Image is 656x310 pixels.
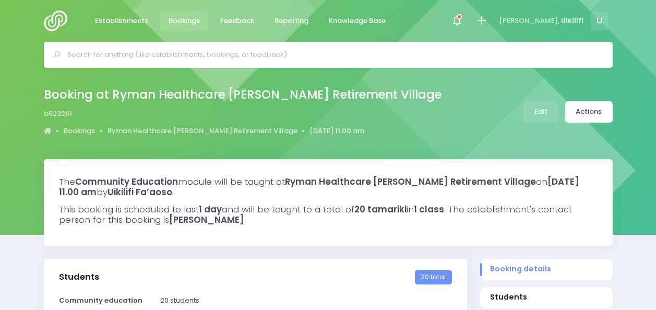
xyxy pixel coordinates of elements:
[415,270,451,284] span: 20 total
[561,16,583,26] span: Uikilifi
[524,101,558,123] a: Edit
[414,203,444,216] strong: 1 class
[329,16,386,26] span: Knowledge Base
[87,11,157,31] a: Establishments
[320,11,395,31] a: Knowledge Base
[354,203,407,216] strong: 20 tamariki
[108,186,172,198] strong: Uikilifi Fa’aoso
[169,16,200,26] span: Bookings
[309,126,364,136] a: [DATE] 11.00 am
[275,16,308,26] span: Reporting
[480,259,613,280] a: Booking details
[44,88,442,102] h2: Booking at Ryman Healthcare [PERSON_NAME] Retirement Village
[59,176,598,198] h3: The module will be taught at on by .
[212,11,263,31] a: Feedback
[590,12,609,30] span: U
[285,175,536,188] strong: Ryman Healthcare [PERSON_NAME] Retirement Village
[220,16,254,26] span: Feedback
[490,264,602,275] span: Booking details
[64,126,95,136] a: Bookings
[490,292,602,303] span: Students
[75,175,178,188] strong: Community Education
[44,10,74,31] img: Logo
[59,204,598,225] h3: This booking is scheduled to last and will be taught to a total of in . The establishment's conta...
[59,272,99,282] h3: Students
[160,11,209,31] a: Bookings
[169,213,244,226] strong: [PERSON_NAME]
[44,109,72,119] span: b523261
[108,126,297,136] a: Ryman Healthcare [PERSON_NAME] Retirement Village
[199,203,222,216] strong: 1 day
[59,175,579,198] strong: [DATE] 11.00 am
[59,295,142,305] strong: Community education
[499,16,559,26] span: [PERSON_NAME],
[67,47,598,63] input: Search for anything (like establishments, bookings, or feedback)
[266,11,317,31] a: Reporting
[565,101,613,123] a: Actions
[480,287,613,308] a: Students
[154,295,458,306] div: 20 students
[95,16,148,26] span: Establishments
